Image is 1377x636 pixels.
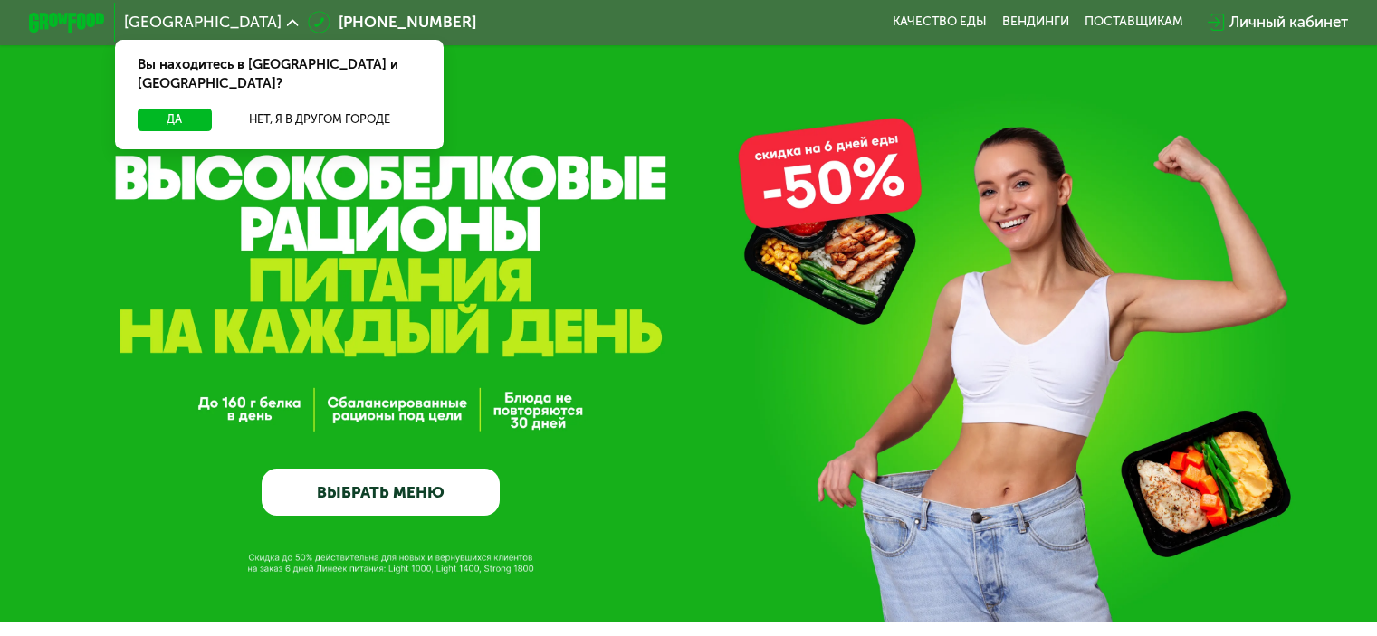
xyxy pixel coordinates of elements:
[1085,14,1183,30] div: поставщикам
[262,469,500,517] a: ВЫБРАТЬ МЕНЮ
[138,109,211,131] button: Да
[308,11,476,33] a: [PHONE_NUMBER]
[893,14,987,30] a: Качество еды
[115,40,444,109] div: Вы находитесь в [GEOGRAPHIC_DATA] и [GEOGRAPHIC_DATA]?
[219,109,421,131] button: Нет, я в другом городе
[124,14,282,30] span: [GEOGRAPHIC_DATA]
[1002,14,1069,30] a: Вендинги
[1229,11,1348,33] div: Личный кабинет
